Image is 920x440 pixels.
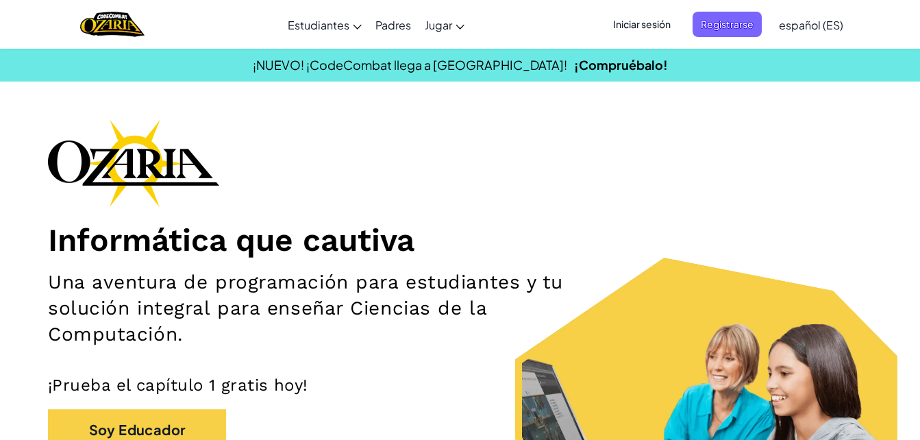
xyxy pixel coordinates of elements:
img: Ozaria branding logo [48,119,219,207]
p: ¡Prueba el capítulo 1 gratis hoy! [48,375,872,395]
a: Jugar [418,6,471,43]
span: español (ES) [779,18,843,32]
a: Ozaria by CodeCombat logo [80,10,144,38]
button: Registrarse [693,12,762,37]
img: Home [80,10,144,38]
span: Jugar [425,18,452,32]
span: ¡NUEVO! ¡CodeCombat llega a [GEOGRAPHIC_DATA]! [253,57,567,73]
h1: Informática que cautiva [48,221,872,259]
a: español (ES) [772,6,850,43]
span: Estudiantes [288,18,349,32]
a: ¡Compruébalo! [574,57,668,73]
h2: Una aventura de programación para estudiantes y tu solución integral para enseñar Ciencias de la ... [48,269,600,347]
button: Iniciar sesión [605,12,679,37]
a: Padres [369,6,418,43]
a: Estudiantes [281,6,369,43]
